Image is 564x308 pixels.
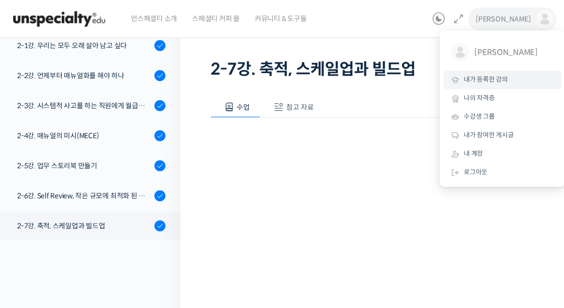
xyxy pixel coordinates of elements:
[17,70,151,81] div: 2-2강. 언제부터 매뉴얼화를 해야 하나
[286,103,314,112] span: 참고 자료
[464,94,495,102] span: 나의 자격증
[476,15,531,24] span: [PERSON_NAME]
[444,145,561,163] a: 내 계정
[444,36,561,71] a: [PERSON_NAME]
[444,126,561,145] a: 내가 참여한 게시글
[66,225,129,250] a: 대화
[17,100,151,111] div: 2-3강. 시스템적 사고를 하는 직원에게 월급을 더 줘야 하는 이유
[474,43,548,62] span: [PERSON_NAME]
[237,103,250,112] span: 수업
[464,75,508,84] span: 내가 등록한 강의
[17,160,151,171] div: 2-5강. 업무 스토리북 만들기
[211,60,539,79] h1: 2-7강. 축적, 스케일업과 빌드업
[17,220,151,231] div: 2-7강. 축적, 스케일업과 빌드업
[444,71,561,89] a: 내가 등록한 강의
[129,225,193,250] a: 설정
[464,112,495,121] span: 수강생 그룹
[17,40,151,51] div: 2-1강. 우리는 모두 오래 살아 남고 싶다
[17,190,151,201] div: 2-6강. Self Review, 작은 규모에 최적화 된 인사 관리
[444,108,561,126] a: 수강생 그룹
[444,89,561,108] a: 나의 자격증
[444,163,561,182] a: 로그아웃
[464,131,514,139] span: 내가 참여한 게시글
[464,149,483,158] span: 내 계정
[155,240,167,248] span: 설정
[464,168,487,176] span: 로그아웃
[3,225,66,250] a: 홈
[17,130,151,141] div: 2-4강. 매뉴얼의 미시(MECE)
[32,240,38,248] span: 홈
[92,240,104,248] span: 대화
